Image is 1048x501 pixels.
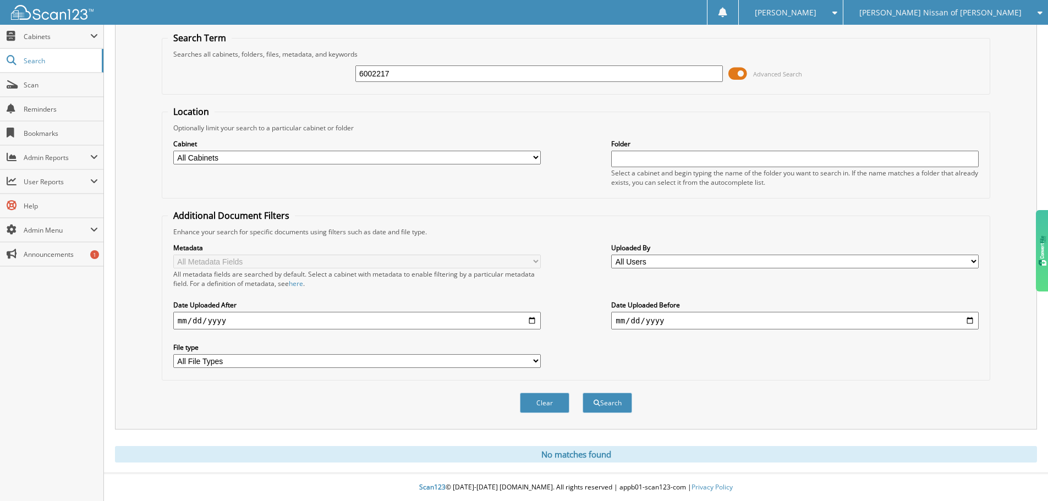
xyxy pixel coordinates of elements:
input: end [611,312,979,329]
label: File type [173,343,541,352]
div: © [DATE]-[DATE] [DOMAIN_NAME]. All rights reserved | appb01-scan123-com | [104,474,1048,501]
label: Folder [611,139,979,148]
img: gdzwAHDJa65OwAAAABJRU5ErkJggg== [1039,235,1047,266]
img: scan123-logo-white.svg [11,5,94,20]
span: Help [24,201,98,211]
span: User Reports [24,177,90,186]
label: Uploaded By [611,243,979,252]
legend: Search Term [168,32,232,44]
input: start [173,312,541,329]
span: Reminders [24,104,98,114]
div: No matches found [115,446,1037,463]
span: Scan123 [419,482,446,492]
legend: Location [168,106,215,118]
label: Date Uploaded After [173,300,541,310]
div: All metadata fields are searched by default. Select a cabinet with metadata to enable filtering b... [173,269,541,288]
div: 1 [90,250,99,259]
a: Privacy Policy [692,482,733,492]
span: Admin Menu [24,225,90,235]
div: Searches all cabinets, folders, files, metadata, and keywords [168,49,984,59]
div: Select a cabinet and begin typing the name of the folder you want to search in. If the name match... [611,168,979,187]
span: Scan [24,80,98,90]
span: Admin Reports [24,153,90,162]
div: Optionally limit your search to a particular cabinet or folder [168,123,984,133]
div: Enhance your search for specific documents using filters such as date and file type. [168,227,984,236]
button: Search [583,393,632,413]
label: Cabinet [173,139,541,148]
label: Metadata [173,243,541,252]
span: Bookmarks [24,129,98,138]
legend: Additional Document Filters [168,210,295,222]
span: Cabinets [24,32,90,41]
span: [PERSON_NAME] [755,9,816,16]
span: Announcements [24,250,98,259]
span: Search [24,56,96,65]
label: Date Uploaded Before [611,300,979,310]
span: Advanced Search [753,70,802,78]
span: [PERSON_NAME] Nissan of [PERSON_NAME] [859,9,1022,16]
a: here [289,279,303,288]
button: Clear [520,393,569,413]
